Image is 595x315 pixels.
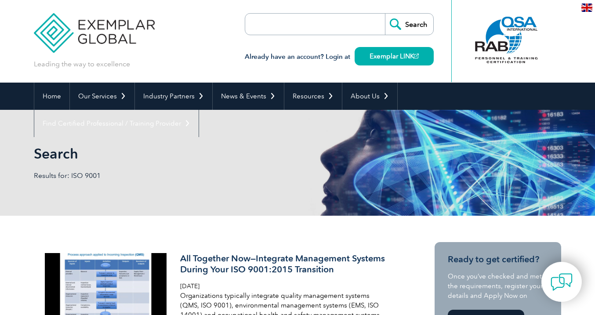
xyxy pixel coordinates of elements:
a: Our Services [70,83,134,110]
a: Industry Partners [135,83,212,110]
a: Home [34,83,69,110]
p: Once you’ve checked and met the requirements, register your details and Apply Now on [448,272,548,301]
span: [DATE] [180,282,200,290]
a: About Us [342,83,397,110]
img: contact-chat.png [551,271,573,293]
h3: All Together Now—Integrate Management Systems During Your ISO 9001:2015 Transition [180,253,388,275]
h1: Search [34,145,371,162]
h3: Ready to get certified? [448,254,548,265]
p: Results for: ISO 9001 [34,171,297,181]
a: Exemplar LINK [355,47,434,65]
h3: Already have an account? Login at [245,51,434,62]
img: open_square.png [414,54,419,58]
p: Leading the way to excellence [34,59,130,69]
img: en [581,4,592,12]
input: Search [385,14,433,35]
a: Find Certified Professional / Training Provider [34,110,199,137]
a: News & Events [213,83,284,110]
a: Resources [284,83,342,110]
